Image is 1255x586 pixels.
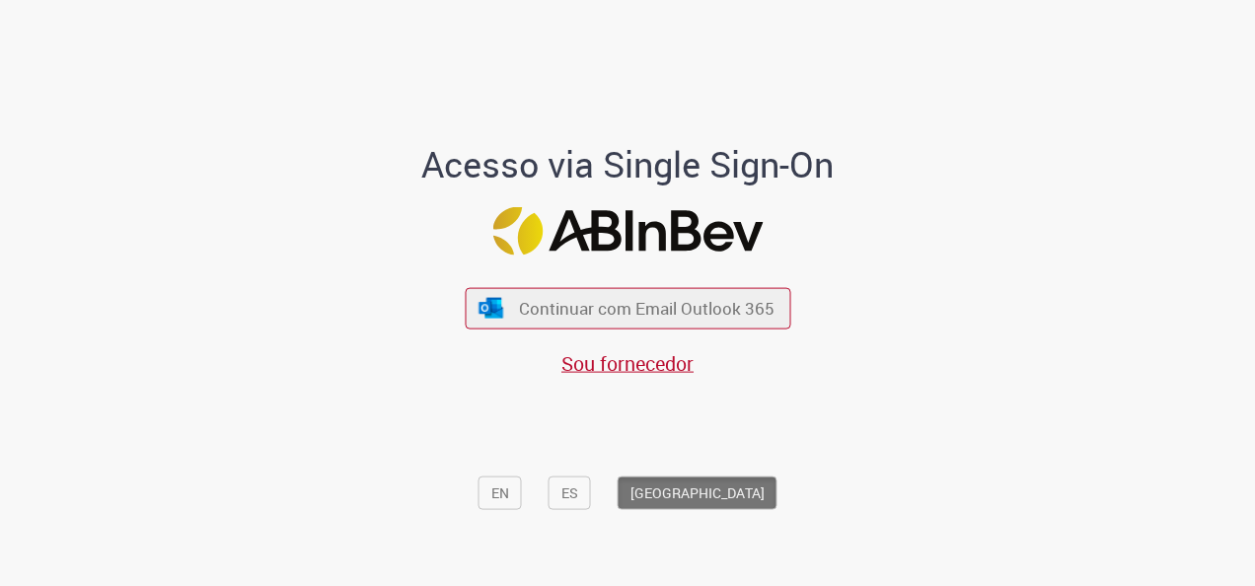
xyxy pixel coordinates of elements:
[478,297,505,318] img: ícone Azure/Microsoft 360
[519,297,775,320] span: Continuar com Email Outlook 365
[492,207,763,256] img: Logo ABInBev
[549,476,591,509] button: ES
[354,144,902,183] h1: Acesso via Single Sign-On
[561,349,694,376] a: Sou fornecedor
[618,476,777,509] button: [GEOGRAPHIC_DATA]
[465,288,790,329] button: ícone Azure/Microsoft 360 Continuar com Email Outlook 365
[479,476,522,509] button: EN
